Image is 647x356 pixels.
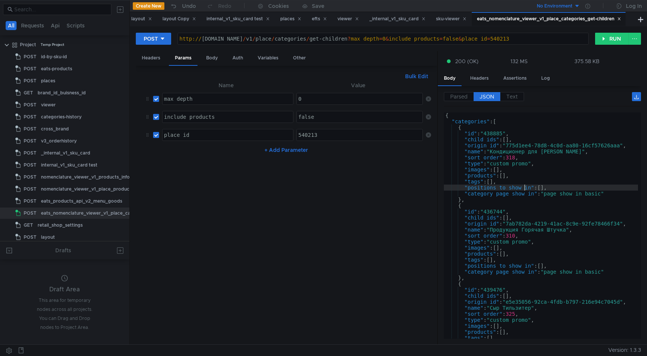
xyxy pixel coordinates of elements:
[535,71,556,85] div: Log
[41,195,122,207] div: eats_products_api_v2_menu_goods
[226,51,249,65] div: Auth
[480,93,494,100] span: JSON
[164,0,201,12] button: Undo
[136,51,166,65] div: Headers
[455,57,478,65] span: 200 (OK)
[41,183,144,195] div: nomenclature_viewer_v1_place_products_info
[207,15,270,23] div: internal_v1_sku_card test
[41,208,178,219] div: eats_nomenclature_viewer_v1_place_categories_get-children
[450,93,468,100] span: Parsed
[41,99,56,111] div: viewer
[163,15,196,23] div: layout Copy
[38,87,86,98] div: brand_id_buisness_id
[218,2,231,11] div: Redo
[64,21,87,30] button: Scripts
[144,35,158,43] div: POST
[24,220,33,231] span: GET
[182,2,196,11] div: Undo
[55,246,71,255] div: Drafts
[159,81,293,90] th: Name
[506,93,518,100] span: Text
[402,72,431,81] button: Bulk Edit
[574,58,600,65] div: 375.58 KB
[6,21,17,30] button: All
[200,51,224,65] div: Body
[41,111,82,123] div: categories-history
[24,232,36,243] span: POST
[287,51,312,65] div: Other
[41,147,90,159] div: _internal_v1_sku_card
[24,159,36,171] span: POST
[131,15,152,23] div: layout
[312,15,327,23] div: efts
[369,15,425,23] div: _internal_v1_sku_card
[24,183,36,195] span: POST
[268,2,289,11] div: Cookies
[24,111,36,123] span: POST
[41,135,77,147] div: v3_orderhistory
[24,135,36,147] span: POST
[41,159,97,171] div: internal_v1_sku_card test
[438,71,462,86] div: Body
[201,0,237,12] button: Redo
[337,15,359,23] div: viewer
[626,2,642,11] div: Log In
[436,15,466,23] div: sku-viewer
[41,232,55,243] div: layout
[24,87,33,98] span: GET
[24,99,36,111] span: POST
[24,195,36,207] span: POST
[24,171,36,183] span: POST
[14,5,107,14] input: Search...
[24,51,36,62] span: POST
[41,39,64,50] div: Temp Project
[464,71,495,85] div: Headers
[252,51,284,65] div: Variables
[41,51,67,62] div: id-by-sku-id
[41,63,72,74] div: eats-products
[261,145,311,155] button: + Add Parameter
[595,33,629,45] button: RUN
[19,21,46,30] button: Requests
[38,220,83,231] div: retail_shop_settings
[293,81,423,90] th: Value
[280,15,301,23] div: places
[477,15,621,23] div: eats_nomenclature_viewer_v1_place_categories_get-children
[49,21,62,30] button: Api
[537,3,573,10] div: No Environment
[312,3,324,9] div: Save
[510,58,528,65] div: 132 MS
[41,171,130,183] div: nomenclature_viewer_v1_products_info
[20,39,36,50] div: Project
[133,2,164,10] button: Create New
[41,75,55,86] div: places
[24,208,36,219] span: POST
[169,51,197,66] div: Params
[136,33,171,45] button: POST
[24,147,36,159] span: POST
[41,123,69,135] div: cross_brand
[24,123,36,135] span: POST
[497,71,533,85] div: Assertions
[24,75,36,86] span: POST
[24,63,36,74] span: POST
[608,345,641,356] span: Version: 1.3.3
